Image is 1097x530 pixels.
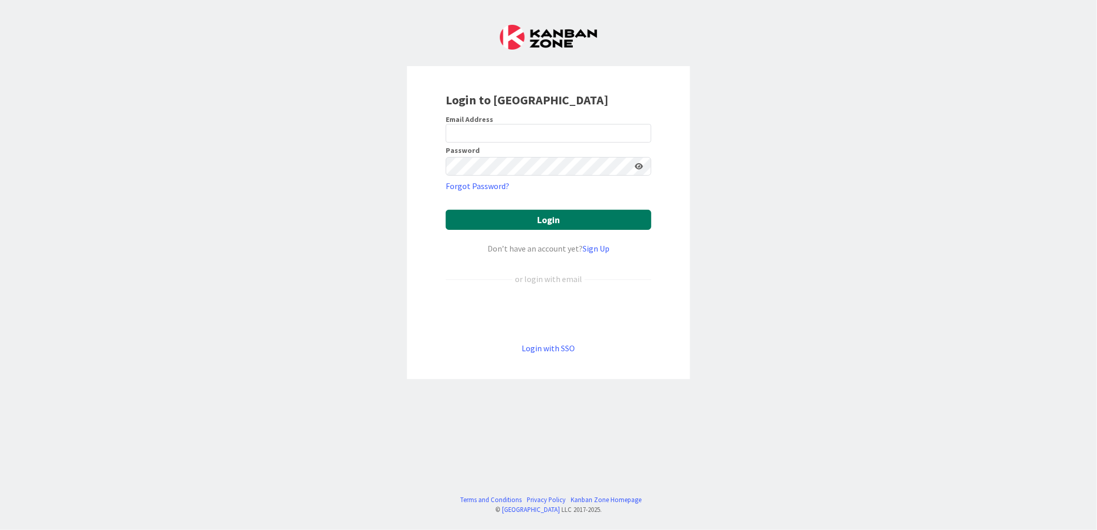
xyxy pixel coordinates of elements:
a: [GEOGRAPHIC_DATA] [502,505,560,513]
b: Login to [GEOGRAPHIC_DATA] [446,92,608,108]
label: Email Address [446,115,493,124]
a: Login with SSO [522,343,575,353]
div: Don’t have an account yet? [446,242,651,255]
a: Privacy Policy [527,495,566,505]
button: Login [446,210,651,230]
div: or login with email [512,273,585,285]
a: Forgot Password? [446,180,509,192]
img: Kanban Zone [500,25,597,50]
a: Terms and Conditions [461,495,522,505]
div: © LLC 2017- 2025 . [456,505,642,515]
a: Sign Up [583,243,609,254]
a: Kanban Zone Homepage [571,495,642,505]
label: Password [446,147,480,154]
iframe: Sign in with Google Button [441,302,656,325]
